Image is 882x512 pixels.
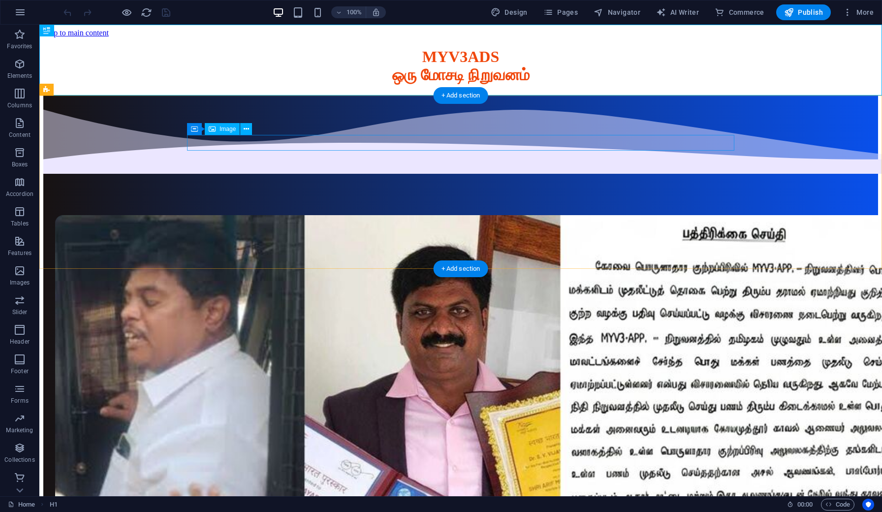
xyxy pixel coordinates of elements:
[4,4,69,12] a: Skip to main content
[8,249,31,257] p: Features
[804,501,806,508] span: :
[487,4,532,20] div: Design (Ctrl+Alt+Y)
[7,72,32,80] p: Elements
[487,4,532,20] button: Design
[652,4,703,20] button: AI Writer
[797,499,813,511] span: 00 00
[220,126,236,132] span: Image
[10,279,30,287] p: Images
[331,6,366,18] button: 100%
[121,6,132,18] button: Click here to leave preview mode and continue editing
[7,101,32,109] p: Columns
[11,397,29,405] p: Forms
[543,7,578,17] span: Pages
[6,190,33,198] p: Accordion
[715,7,764,17] span: Commerce
[491,7,528,17] span: Design
[9,131,31,139] p: Content
[4,456,34,464] p: Collections
[141,7,152,18] i: Reload page
[50,499,58,511] nav: breadcrumb
[7,42,32,50] p: Favorites
[12,308,28,316] p: Slider
[6,426,33,434] p: Marketing
[11,367,29,375] p: Footer
[539,4,582,20] button: Pages
[434,260,488,277] div: + Add section
[11,220,29,227] p: Tables
[590,4,644,20] button: Navigator
[140,6,152,18] button: reload
[839,4,878,20] button: More
[862,499,874,511] button: Usercentrics
[821,499,854,511] button: Code
[787,499,813,511] h6: Session time
[784,7,823,17] span: Publish
[50,499,58,511] span: Click to select. Double-click to edit
[372,8,380,17] i: On resize automatically adjust zoom level to fit chosen device.
[434,87,488,104] div: + Add section
[825,499,850,511] span: Code
[711,4,768,20] button: Commerce
[594,7,640,17] span: Navigator
[10,338,30,346] p: Header
[12,160,28,168] p: Boxes
[8,499,35,511] a: Click to cancel selection. Double-click to open Pages
[346,6,362,18] h6: 100%
[776,4,831,20] button: Publish
[656,7,699,17] span: AI Writer
[843,7,874,17] span: More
